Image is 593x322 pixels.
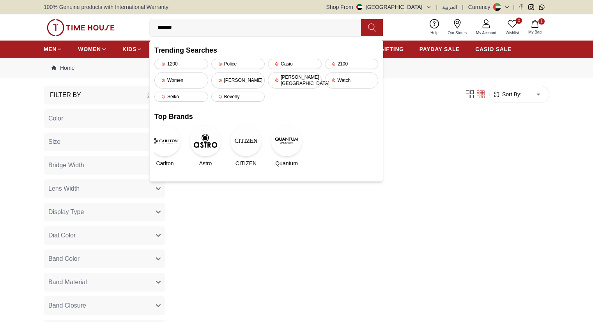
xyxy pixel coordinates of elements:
[501,90,522,98] span: Sort By:
[539,4,545,10] a: Whatsapp
[326,3,432,11] button: Shop From[GEOGRAPHIC_DATA]
[44,179,165,198] button: Lens Width
[122,45,136,53] span: KIDS
[211,92,265,102] div: Beverly
[51,64,74,72] a: Home
[48,161,84,170] span: Bridge Width
[44,296,165,315] button: Band Closure
[44,203,165,221] button: Display Type
[48,184,80,193] span: Lens Width
[380,45,404,53] span: GIFTING
[44,273,165,292] button: Band Material
[78,42,107,56] a: WOMEN
[475,45,512,53] span: CASIO SALE
[44,133,165,151] button: Size
[516,18,522,24] span: 0
[195,125,216,167] a: AstroAstro
[78,45,101,53] span: WOMEN
[501,18,524,37] a: 0Wishlist
[154,111,378,122] h2: Top Brands
[426,18,443,37] a: Help
[493,90,522,98] button: Sort By:
[156,159,173,167] span: Carlton
[154,45,378,56] h2: Trending Searches
[442,3,457,11] button: العربية
[211,72,265,88] div: [PERSON_NAME]
[154,125,175,167] a: CarltonCarlton
[356,4,363,10] img: United Arab Emirates
[275,159,298,167] span: Quantum
[149,125,181,156] img: Carlton
[475,42,512,56] a: CASIO SALE
[48,137,60,147] span: Size
[154,72,208,88] div: Women
[44,45,57,53] span: MEN
[48,207,84,217] span: Display Type
[518,4,524,10] a: Facebook
[154,92,208,102] div: Seiko
[122,42,142,56] a: KIDS
[276,125,297,167] a: QuantumQuantum
[420,45,460,53] span: PAYDAY SALE
[525,29,545,35] span: My Bag
[513,3,515,11] span: |
[473,30,499,36] span: My Account
[147,90,162,100] div: Clear
[436,3,438,11] span: |
[48,231,76,240] span: Dial Color
[199,159,212,167] span: Astro
[48,301,86,310] span: Band Closure
[443,18,471,37] a: Our Stores
[420,42,460,56] a: PAYDAY SALE
[211,59,265,69] div: Police
[48,114,63,123] span: Color
[427,30,442,36] span: Help
[154,59,208,69] div: 1200
[50,90,81,100] h3: Filter By
[462,3,464,11] span: |
[47,19,115,36] img: ...
[538,18,545,25] span: 1
[44,42,62,56] a: MEN
[468,3,494,11] div: Currency
[48,278,87,287] span: Band Material
[44,3,168,11] span: 100% Genuine products with International Warranty
[325,72,379,88] div: Watch
[44,249,165,268] button: Band Color
[235,125,257,167] a: CITIZENCITIZEN
[325,59,379,69] div: 2100
[230,125,262,156] img: CITIZEN
[503,30,522,36] span: Wishlist
[445,30,470,36] span: Our Stores
[380,42,404,56] a: GIFTING
[48,254,80,264] span: Band Color
[268,72,322,88] div: [PERSON_NAME][GEOGRAPHIC_DATA]
[528,4,534,10] a: Instagram
[44,58,549,78] nav: Breadcrumb
[44,109,165,128] button: Color
[44,156,165,175] button: Bridge Width
[235,159,257,167] span: CITIZEN
[271,125,302,156] img: Quantum
[190,125,221,156] img: Astro
[268,59,322,69] div: Casio
[524,18,546,37] button: 1My Bag
[44,226,165,245] button: Dial Color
